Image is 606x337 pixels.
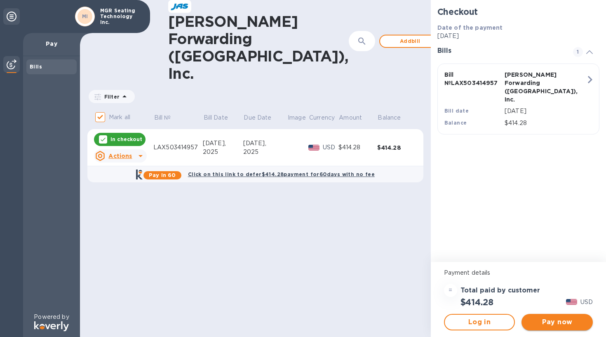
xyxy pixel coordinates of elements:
[379,35,441,48] button: Addbill
[460,287,540,295] h3: Total paid by customer
[82,13,88,19] b: MI
[243,139,287,148] div: [DATE],
[339,113,362,122] p: Amount
[444,108,469,114] b: Bill date
[308,145,319,151] img: USD
[573,47,583,57] span: 1
[34,313,69,321] p: Powered by
[437,32,599,40] p: [DATE]
[437,64,599,134] button: Bill №LAX503414957[PERSON_NAME] Forwarding ([GEOGRAPHIC_DATA]), Inc.Bill date[DATE]Balance$414.28
[288,113,306,122] p: Image
[505,107,586,115] p: [DATE]
[149,172,176,178] b: Pay in 60
[34,321,69,331] img: Logo
[244,113,282,122] span: Due Date
[30,40,73,48] p: Pay
[243,148,287,156] div: 2025
[153,143,203,152] div: LAX503414957
[444,284,457,297] div: =
[203,148,243,156] div: 2025
[154,113,182,122] span: Bill №
[309,113,335,122] p: Currency
[204,113,228,122] p: Bill Date
[378,113,401,122] p: Balance
[101,93,120,100] p: Filter
[108,153,132,159] u: Actions
[203,139,243,148] div: [DATE],
[30,64,42,70] b: Bills
[387,36,434,46] span: Add bill
[460,297,493,307] h2: $414.28
[451,317,508,327] span: Log in
[378,113,411,122] span: Balance
[437,47,563,55] h3: Bills
[444,120,467,126] b: Balance
[580,298,593,306] p: USD
[154,113,171,122] p: Bill №
[444,269,593,277] p: Payment details
[505,71,561,104] p: [PERSON_NAME] Forwarding ([GEOGRAPHIC_DATA]), Inc.
[444,71,501,87] p: Bill № LAX503414957
[437,24,503,31] b: Date of the payment
[566,299,577,305] img: USD
[323,143,338,152] p: USD
[437,7,599,17] h2: Checkout
[505,119,586,127] p: $414.28
[204,113,239,122] span: Bill Date
[188,171,375,177] b: Click on this link to defer $414.28 payment for 60 days with no fee
[244,113,271,122] p: Due Date
[338,143,377,152] div: $414.28
[110,136,142,143] p: In checkout
[109,113,130,122] p: Mark all
[444,314,515,330] button: Log in
[528,317,586,327] span: Pay now
[377,144,416,152] div: $414.28
[100,8,141,25] p: MGR Seating Technology Inc.
[339,113,373,122] span: Amount
[521,314,593,330] button: Pay now
[168,13,349,82] h1: [PERSON_NAME] Forwarding ([GEOGRAPHIC_DATA]), Inc.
